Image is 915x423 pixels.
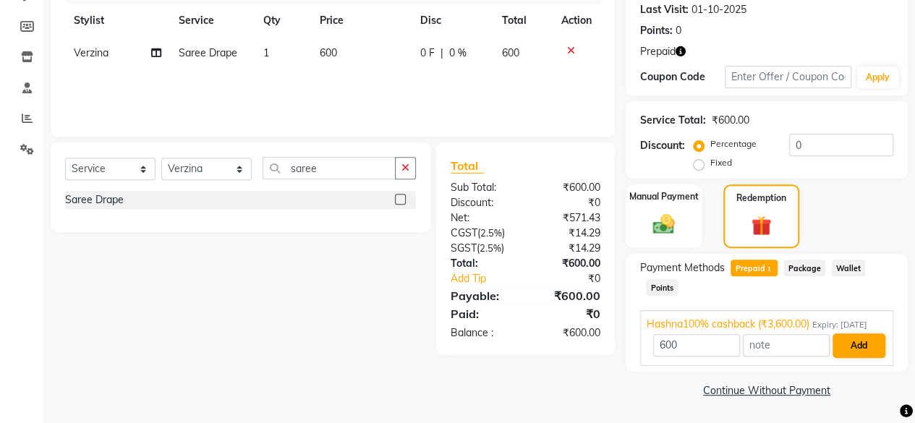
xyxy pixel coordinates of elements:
[440,325,526,341] div: Balance :
[691,2,746,17] div: 01-10-2025
[710,137,757,150] label: Percentage
[525,180,611,195] div: ₹600.00
[646,212,681,237] img: _cash.svg
[831,260,865,276] span: Wallet
[440,180,526,195] div: Sub Total:
[857,67,898,88] button: Apply
[646,279,678,296] span: Points
[647,317,809,332] span: Hashna100% cashback (₹3,600.00)
[743,334,830,356] input: note
[712,113,749,128] div: ₹600.00
[525,241,611,256] div: ₹14.29
[170,4,255,37] th: Service
[65,4,170,37] th: Stylist
[440,271,540,286] a: Add Tip
[65,192,124,208] div: Saree Drape
[629,190,699,203] label: Manual Payment
[525,256,611,271] div: ₹600.00
[745,213,778,239] img: _gift.svg
[640,113,706,128] div: Service Total:
[525,210,611,226] div: ₹571.43
[783,260,825,276] span: Package
[480,227,502,239] span: 2.5%
[833,333,885,358] button: Add
[263,157,396,179] input: Search or Scan
[525,226,611,241] div: ₹14.29
[440,195,526,210] div: Discount:
[502,46,519,59] span: 600
[640,2,689,17] div: Last Visit:
[725,66,851,88] input: Enter Offer / Coupon Code
[440,287,526,304] div: Payable:
[640,44,676,59] span: Prepaid
[451,158,484,174] span: Total
[311,4,412,37] th: Price
[553,4,600,37] th: Action
[710,156,732,169] label: Fixed
[440,256,526,271] div: Total:
[420,46,435,61] span: 0 F
[440,210,526,226] div: Net:
[640,260,725,275] span: Payment Methods
[525,325,611,341] div: ₹600.00
[493,4,553,37] th: Total
[629,383,905,398] a: Continue Without Payment
[640,138,685,153] div: Discount:
[449,46,467,61] span: 0 %
[540,271,611,286] div: ₹0
[676,23,681,38] div: 0
[440,241,526,256] div: ( )
[731,260,778,276] span: Prepaid
[640,69,725,85] div: Coupon Code
[74,46,108,59] span: Verzina
[451,226,477,239] span: CGST
[653,334,740,356] input: Amount
[179,46,237,59] span: Saree Drape
[736,192,786,205] label: Redemption
[480,242,501,254] span: 2.5%
[440,226,526,241] div: ( )
[525,305,611,322] div: ₹0
[451,242,477,255] span: SGST
[440,305,526,322] div: Paid:
[765,265,773,274] span: 1
[812,319,867,331] span: Expiry: [DATE]
[320,46,337,59] span: 600
[441,46,443,61] span: |
[412,4,493,37] th: Disc
[525,287,611,304] div: ₹600.00
[525,195,611,210] div: ₹0
[263,46,269,59] span: 1
[255,4,311,37] th: Qty
[640,23,673,38] div: Points:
